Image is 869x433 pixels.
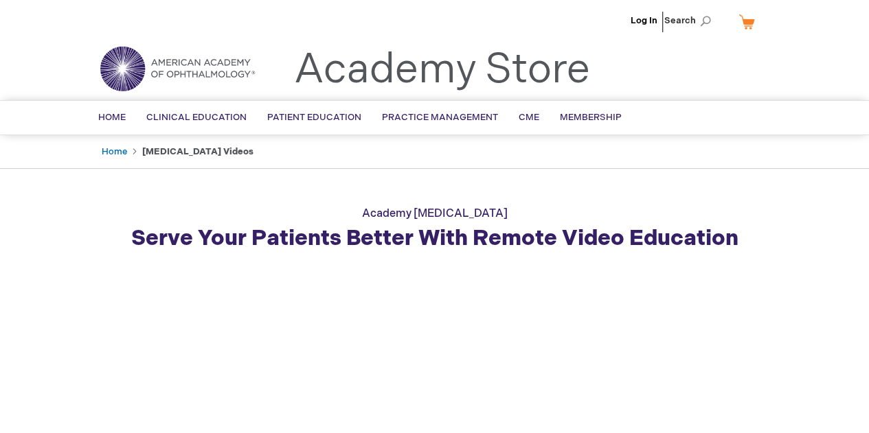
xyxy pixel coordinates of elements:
[631,15,657,26] a: Log In
[362,207,508,220] span: Academy [MEDICAL_DATA]
[294,45,590,95] a: Academy Store
[267,112,361,123] span: Patient Education
[560,112,622,123] span: Membership
[664,7,716,34] span: Search
[382,112,498,123] span: Practice Management
[131,225,738,252] strong: Serve Your Patients Better With Remote Video Education
[142,146,253,157] strong: [MEDICAL_DATA] Videos
[519,112,539,123] span: CME
[98,112,126,123] span: Home
[146,112,247,123] span: Clinical Education
[102,146,127,157] a: Home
